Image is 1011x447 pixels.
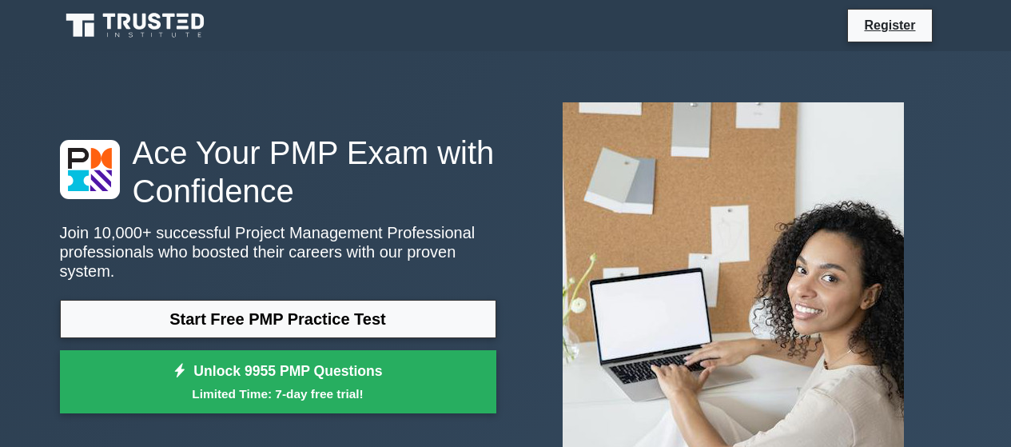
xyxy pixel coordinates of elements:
p: Join 10,000+ successful Project Management Professional professionals who boosted their careers w... [60,223,496,281]
a: Start Free PMP Practice Test [60,300,496,338]
a: Register [854,15,925,35]
a: Unlock 9955 PMP QuestionsLimited Time: 7-day free trial! [60,350,496,414]
h1: Ace Your PMP Exam with Confidence [60,134,496,210]
small: Limited Time: 7-day free trial! [80,385,476,403]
